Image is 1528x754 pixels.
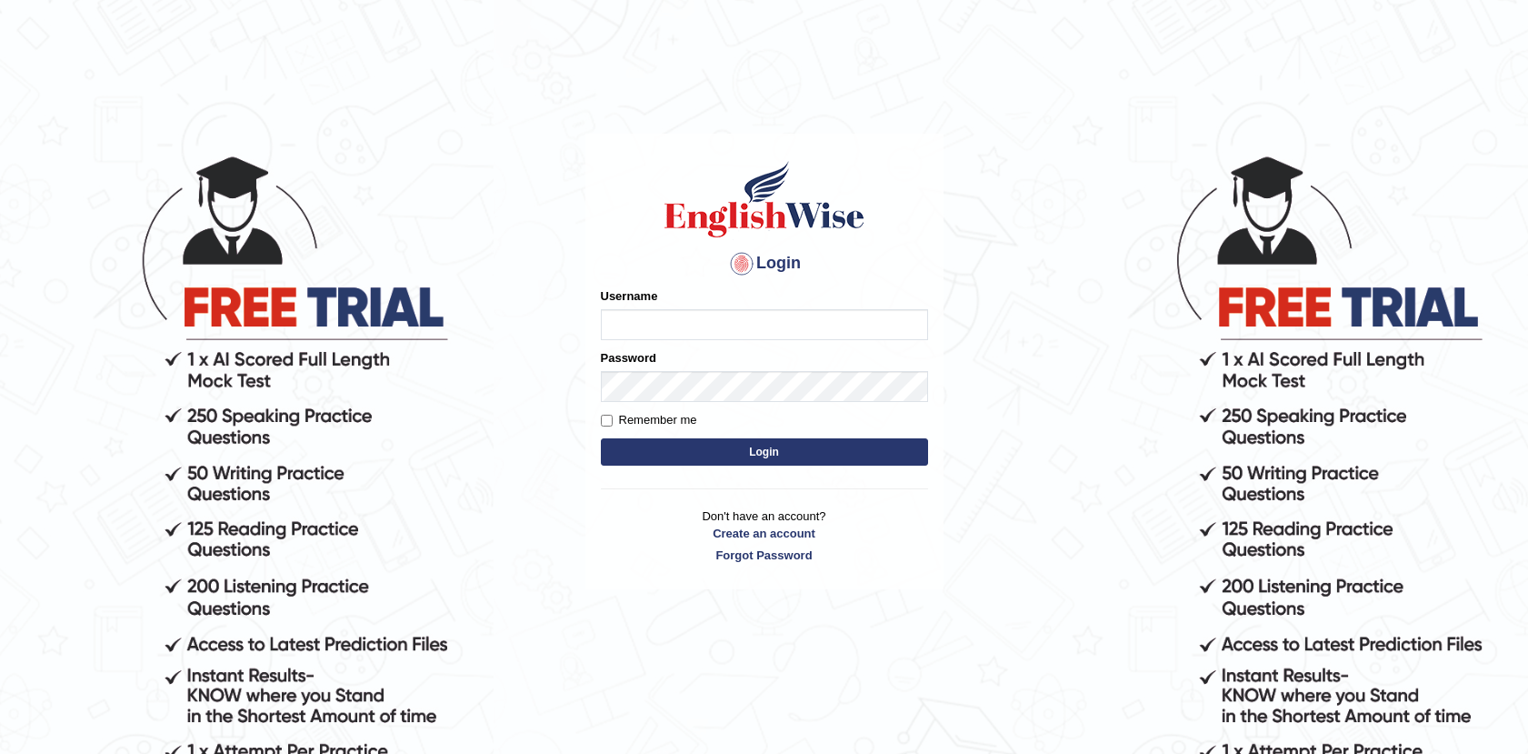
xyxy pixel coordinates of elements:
[601,525,928,542] a: Create an account
[601,547,928,564] a: Forgot Password
[601,438,928,466] button: Login
[601,287,658,305] label: Username
[601,508,928,564] p: Don't have an account?
[601,415,613,427] input: Remember me
[601,411,697,429] label: Remember me
[601,349,656,367] label: Password
[661,158,868,240] img: Logo of English Wise sign in for intelligent practice with AI
[601,249,928,278] h4: Login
